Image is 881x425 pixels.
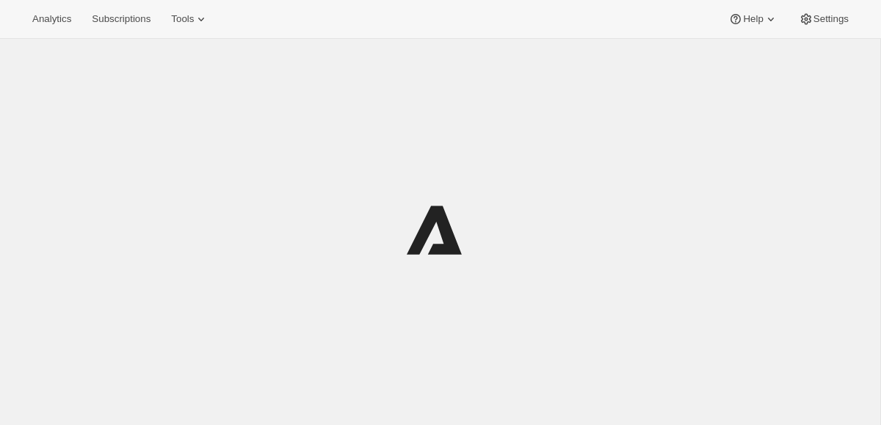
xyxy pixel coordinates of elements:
button: Tools [162,9,217,29]
button: Analytics [23,9,80,29]
span: Tools [171,13,194,25]
button: Subscriptions [83,9,159,29]
span: Help [743,13,763,25]
button: Help [719,9,786,29]
span: Subscriptions [92,13,151,25]
span: Settings [813,13,849,25]
span: Analytics [32,13,71,25]
button: Settings [790,9,858,29]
